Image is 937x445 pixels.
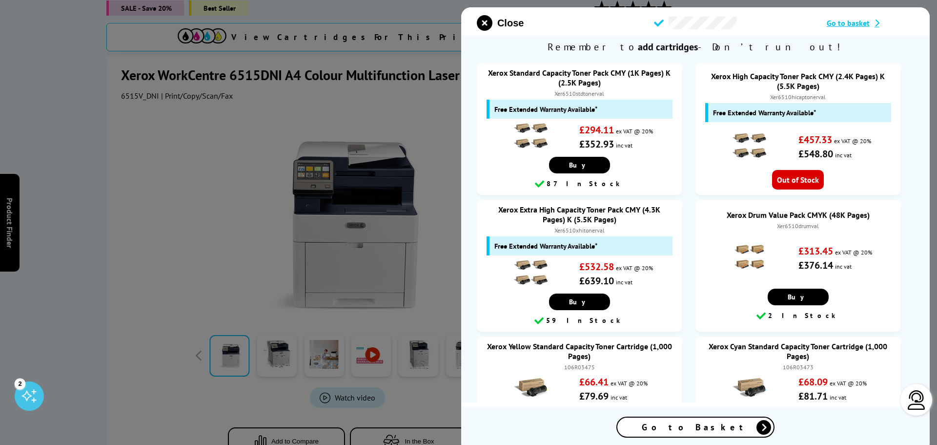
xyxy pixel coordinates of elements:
[830,394,846,401] span: inc vat
[487,227,672,234] div: Xer6510xhitonerval
[705,363,891,371] div: 106R03473
[616,127,653,135] span: ex VAT @ 20%
[513,119,548,153] img: Xerox Standard Capacity Toner Pack CMY (1K Pages) K (2.5K Pages)
[616,142,633,149] span: inc vat
[835,151,852,159] span: inc vat
[798,259,833,272] strong: £376.14
[732,128,766,163] img: Xerox High Capacity Toner Pack CMY (2.4K Pages) K (5.5K Pages)
[580,390,609,403] strong: £79.69
[569,161,590,170] span: Buy
[497,18,524,29] span: Close
[482,178,677,190] div: 87 In Stock
[834,137,871,145] span: ex VAT @ 20%
[907,390,926,410] img: user-headset-light.svg
[513,371,548,405] img: Xerox Yellow Standard Capacity Toner Cartridge (1,000 Pages)
[798,390,828,403] strong: £81.71
[727,210,870,220] a: Xerox Drum Value Pack CMYK (48K Pages)
[798,245,833,257] strong: £313.45
[499,205,661,224] a: Xerox Extra High Capacity Toner Pack CMY (4.3K Pages) K (5.5K Pages)
[705,93,891,101] div: Xer6510hicaptonerval
[798,148,833,160] strong: £548.80
[494,241,597,251] span: Free Extended Warranty Available*
[489,68,671,87] a: Xerox Standard Capacity Toner Pack CMY (1K Pages) K (2.5K Pages)
[580,275,614,287] strong: £639.10
[732,371,766,405] img: Xerox Cyan Standard Capacity Toner Cartridge (1,000 Pages)
[487,363,672,371] div: 106R03475
[487,341,672,361] a: Xerox Yellow Standard Capacity Toner Cartridge (1,000 Pages)
[638,41,698,53] b: add cartridges
[616,264,653,272] span: ex VAT @ 20%
[773,170,824,190] span: Out of Stock
[827,18,914,28] a: Go to basket
[798,133,832,146] strong: £457.33
[569,297,590,306] span: Buy
[611,394,628,401] span: inc vat
[712,71,885,91] a: Xerox High Capacity Toner Pack CMY (2.4K Pages) K (5.5K Pages)
[616,278,633,286] span: inc vat
[709,341,888,361] a: Xerox Cyan Standard Capacity Toner Cartridge (1,000 Pages)
[788,293,809,301] span: Buy
[616,417,774,438] a: Go to Basket
[798,376,828,388] strong: £68.09
[461,36,930,58] span: Remember to - Don’t run out!
[611,380,648,387] span: ex VAT @ 20%
[513,255,548,290] img: Xerox Extra High Capacity Toner Pack CMY (4.3K Pages) K (5.5K Pages)
[732,240,766,274] img: Xerox Drum Value Pack CMYK (48K Pages)
[827,18,870,28] span: Go to basket
[494,105,597,114] span: Free Extended Warranty Available*
[15,378,25,389] div: 2
[705,222,891,230] div: Xer6510drumval
[642,422,749,433] span: Go to Basket
[700,310,896,322] div: 2 In Stock
[477,15,524,31] button: close modal
[580,260,614,273] strong: £532.58
[580,376,609,388] strong: £66.41
[580,138,614,150] strong: £352.93
[713,108,816,117] span: Free Extended Warranty Available*
[580,124,614,136] strong: £294.11
[835,263,852,270] span: inc vat
[482,315,677,327] div: 59 In Stock
[835,249,872,256] span: ex VAT @ 20%
[830,380,867,387] span: ex VAT @ 20%
[487,90,672,97] div: Xer6510stdtonerval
